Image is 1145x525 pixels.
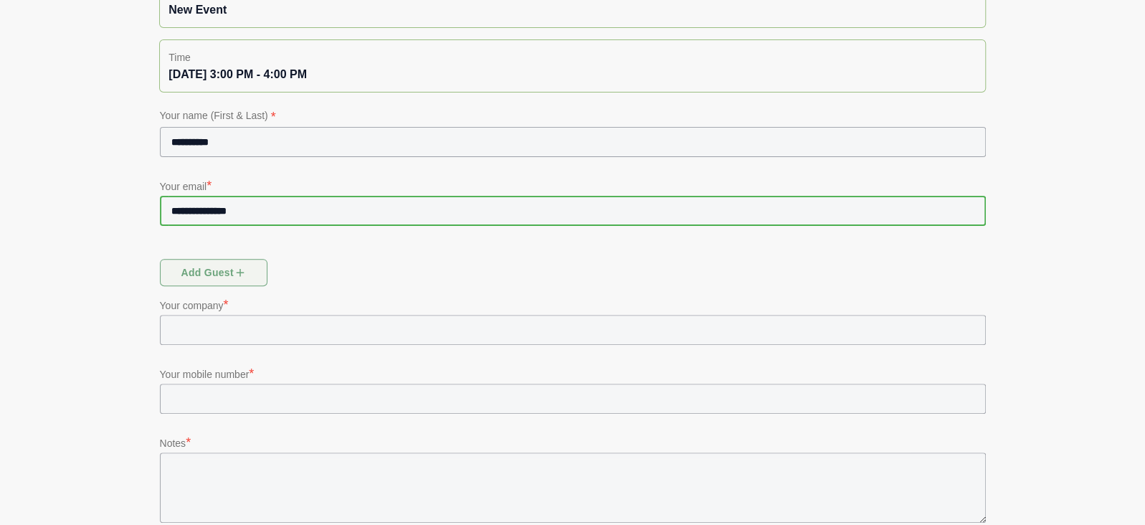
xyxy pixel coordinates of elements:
[160,176,986,196] p: Your email
[180,259,247,286] span: Add guest
[160,259,267,286] button: Add guest
[160,107,986,127] p: Your name (First & Last)
[168,66,976,83] div: [DATE] 3:00 PM - 4:00 PM
[168,49,976,66] p: Time
[168,1,976,19] div: New Event
[160,364,986,384] p: Your mobile number
[160,432,986,453] p: Notes
[160,295,986,315] p: Your company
